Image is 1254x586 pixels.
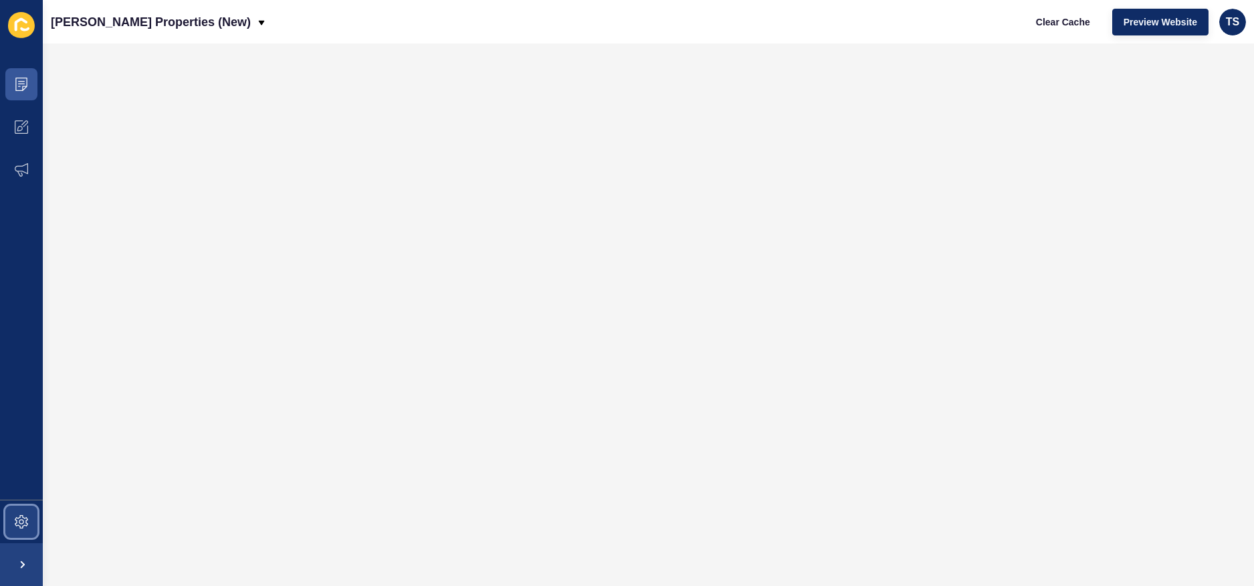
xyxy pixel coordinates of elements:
span: Clear Cache [1036,15,1090,29]
button: Clear Cache [1025,9,1102,35]
p: [PERSON_NAME] Properties (New) [51,5,251,39]
span: Preview Website [1124,15,1197,29]
button: Preview Website [1112,9,1209,35]
span: TS [1226,15,1239,29]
